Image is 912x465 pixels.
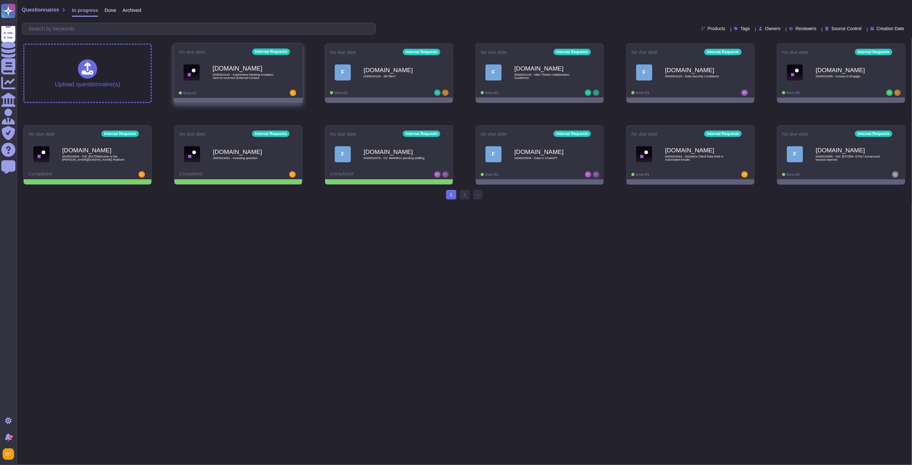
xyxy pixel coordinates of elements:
[665,75,729,78] span: 0000024125 - Data Security | Guidance
[585,89,591,96] img: user
[514,156,578,160] span: 0000023934 - Data in ChatGPT
[460,190,470,199] a: 2
[403,49,440,55] div: Internal Requests
[1,447,19,461] button: user
[29,131,55,136] span: No due date
[62,147,126,153] b: [DOMAIN_NAME]
[816,155,880,161] span: 0000023965 - FW: [EXT]Re: GTM / turnaround lessons learned
[62,155,126,161] span: 0000024094 - FW: [EXT]Welcome to the [PERSON_NAME][DOMAIN_NAME] Platform
[335,146,351,162] div: F
[832,26,861,31] span: Source Control
[122,8,141,13] span: Archived
[514,149,578,155] b: [DOMAIN_NAME]
[787,64,803,80] img: Logo
[636,173,649,176] span: Done: 0/1
[877,26,904,31] span: Creation Date
[631,131,658,136] span: No due date
[855,49,892,55] div: Internal Requests
[782,131,808,136] span: No due date
[33,146,49,162] img: Logo
[481,50,507,55] span: No due date
[636,146,652,162] img: Logo
[179,171,258,178] div: Completed
[787,173,800,176] span: Done: 0/1
[485,91,499,95] span: Done: 0/1
[486,64,502,80] div: F
[330,50,356,55] span: No due date
[741,89,748,96] img: user
[330,171,409,178] div: Completed
[593,89,599,96] img: user
[787,91,800,95] span: Done: 0/1
[101,131,139,137] div: Internal Requests
[364,67,428,73] b: [DOMAIN_NAME]
[179,131,206,136] span: No due date
[434,171,441,178] img: user
[708,26,725,31] span: Products
[894,89,901,96] img: user
[636,91,649,95] span: Done: 0/1
[886,89,893,96] img: user
[816,147,880,153] b: [DOMAIN_NAME]
[765,26,781,31] span: Owners
[213,149,277,155] b: [DOMAIN_NAME]
[665,67,729,73] b: [DOMAIN_NAME]
[183,64,200,80] img: Logo
[364,149,428,155] b: [DOMAIN_NAME]
[335,64,351,80] div: F
[252,48,290,55] div: Internal Requests
[179,49,205,54] span: No due date
[892,171,899,178] img: user
[796,26,816,31] span: Reviewers
[553,131,591,137] div: Internal Requests
[816,75,880,78] span: 0000024095 - Access to Engage
[782,50,808,55] span: No due date
[213,65,277,72] b: [DOMAIN_NAME]
[25,23,376,34] input: Search by keywords
[442,89,449,96] img: user
[213,156,277,160] span: 0000024091 - Investing question
[364,156,428,160] span: 0000024075 - CC 4880IB01 pending staffing
[434,89,441,96] img: user
[334,91,348,95] span: Done: 0/1
[665,155,729,161] span: 0000024044 - Sensitive Client Data Risk in Automated Emails
[486,146,502,162] div: F
[704,49,742,55] div: Internal Requests
[741,171,748,178] img: user
[213,73,277,79] span: 0000024142 - Inadvertent Meeting Invitation Sent to Incorrect External Contact
[585,171,591,178] img: user
[290,90,296,96] img: user
[29,171,107,178] div: Completed
[72,8,98,13] span: In progress
[184,146,200,162] img: Logo
[446,190,456,199] span: 1
[593,171,599,178] img: user
[105,8,116,13] span: Done
[55,59,120,87] div: Upload questionnaire(s)
[485,173,499,176] span: Done: 0/1
[740,26,750,31] span: Tags
[481,131,507,136] span: No due date
[442,171,449,178] img: user
[514,73,578,79] span: 0000024130 - MBA Thesis Collaboration Guidelines
[183,91,197,95] span: Done: 0/1
[665,147,729,153] b: [DOMAIN_NAME]
[787,146,803,162] div: F
[855,131,892,137] div: Internal Requests
[553,49,591,55] div: Internal Requests
[252,131,290,137] div: Internal Requests
[704,131,742,137] div: Internal Requests
[3,448,14,460] img: user
[636,64,652,80] div: F
[364,75,428,78] span: 0000024134 - 3M files?
[816,67,880,73] b: [DOMAIN_NAME]
[9,435,13,439] div: 9+
[22,7,59,13] span: Questionnaires
[139,171,145,178] img: user
[403,131,440,137] div: Internal Requests
[631,50,658,55] span: No due date
[477,192,479,197] span: ›
[289,171,296,178] img: user
[330,131,356,136] span: No due date
[514,65,578,72] b: [DOMAIN_NAME]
